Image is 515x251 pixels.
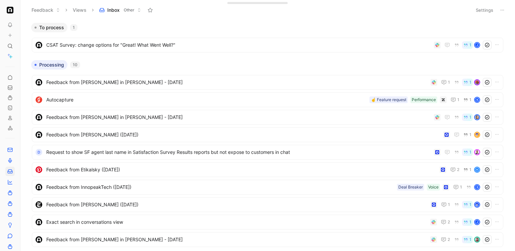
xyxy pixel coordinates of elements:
[32,110,503,125] a: logoFeedback from [PERSON_NAME] in [PERSON_NAME] - [DATE]1avatar
[475,97,479,102] div: K
[124,7,134,13] span: Other
[46,201,428,209] span: Feedback from [PERSON_NAME] ([DATE])
[457,168,459,172] span: 2
[462,41,473,49] button: 1
[475,202,479,207] img: avatar
[32,92,503,107] a: logoAutocapturePerformance☝️ Feature request11K
[448,203,450,207] span: 1
[46,41,431,49] span: CSAT Survey: change options for "Great! What Went Well?"
[440,236,451,244] button: 2
[39,61,64,68] span: Processing
[36,114,42,121] img: logo
[32,75,503,90] a: logoFeedback from [PERSON_NAME] in [PERSON_NAME] - [DATE]11avatar
[475,167,479,172] div: H
[32,38,503,52] a: logoCSAT Survey: change options for "Great! What Went Well?"1J
[36,236,42,243] img: logo
[462,218,473,226] button: 1
[462,114,473,121] button: 1
[440,78,451,86] button: 1
[39,24,64,31] span: To process
[469,238,471,242] span: 1
[32,145,503,160] a: DRequest to show SF agent last name in Satisfaction Survey Results reports but not expose to cust...
[32,232,503,247] a: logoFeedback from [PERSON_NAME] in [PERSON_NAME] - [DATE]21avatar
[36,219,42,225] img: logo
[46,218,427,226] span: Exact search in conversations view
[475,80,479,85] img: avatar
[448,80,450,84] span: 1
[469,43,471,47] span: 1
[32,180,503,195] a: logoFeedback from InnopeakTech ([DATE])VoiceDeal Breaker1S
[469,133,471,137] span: 1
[469,220,471,224] span: 1
[36,42,42,48] img: logo
[452,183,463,191] button: 1
[469,150,471,154] span: 1
[46,166,437,174] span: Feedback from Etikalsky ([DATE])
[46,96,367,104] span: Autocapture
[36,166,42,173] img: logo
[469,168,471,172] span: 1
[473,5,496,15] button: Settings
[462,166,473,173] button: 1
[469,98,471,102] span: 1
[107,7,120,13] span: Inbox
[462,131,473,138] button: 1
[32,197,503,212] a: logoFeedback from [PERSON_NAME] ([DATE])11avatar
[36,131,42,138] img: logo
[36,79,42,86] img: logo
[5,5,15,15] button: Ada
[36,201,42,208] img: logo
[46,236,427,244] span: Feedback from [PERSON_NAME] in [PERSON_NAME] - [DATE]
[440,201,451,209] button: 1
[46,131,441,139] span: Feedback from [PERSON_NAME] ([DATE])
[7,7,13,13] img: Ada
[475,220,479,224] div: J
[46,183,394,191] span: Feedback from InnopeakTech ([DATE])
[96,5,144,15] button: InboxOther
[36,96,42,103] img: logo
[32,162,503,177] a: logoFeedback from Etikalsky ([DATE])21H
[475,115,479,120] img: avatar
[462,201,473,208] button: 1
[428,184,439,191] div: Voice
[462,149,473,156] button: 1
[31,60,67,70] button: Processing
[28,23,507,55] div: To process1
[32,127,503,142] a: logoFeedback from [PERSON_NAME] ([DATE])1avatar
[32,215,503,229] a: logoExact search in conversations view21J
[36,149,42,156] div: D
[462,79,473,86] button: 1
[449,96,461,104] button: 1
[469,203,471,207] span: 1
[475,132,479,137] img: avatar
[462,96,473,103] button: 1
[475,237,479,242] img: avatar
[457,98,459,102] span: 1
[36,184,42,191] img: logo
[462,236,473,243] button: 1
[449,166,461,174] button: 2
[475,150,479,155] img: avatar
[28,60,507,249] div: Processing10
[46,113,431,121] span: Feedback from [PERSON_NAME] in [PERSON_NAME] - [DATE]
[70,61,80,68] div: 10
[460,185,462,189] span: 1
[448,220,450,224] span: 2
[46,148,431,156] span: Request to show SF agent last name in Satisfaction Survey Results reports but not expose to custo...
[469,80,471,84] span: 1
[31,23,67,32] button: To process
[70,24,77,31] div: 1
[371,96,406,103] div: ☝️ Feature request
[46,78,428,86] span: Feedback from [PERSON_NAME] in [PERSON_NAME] - [DATE]
[440,218,451,226] button: 2
[398,184,423,191] div: Deal Breaker
[70,5,90,15] button: Views
[475,185,479,190] div: S
[28,5,63,15] button: Feedback
[412,96,436,103] div: Performance
[475,43,479,47] div: J
[448,238,450,242] span: 2
[469,115,471,119] span: 1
